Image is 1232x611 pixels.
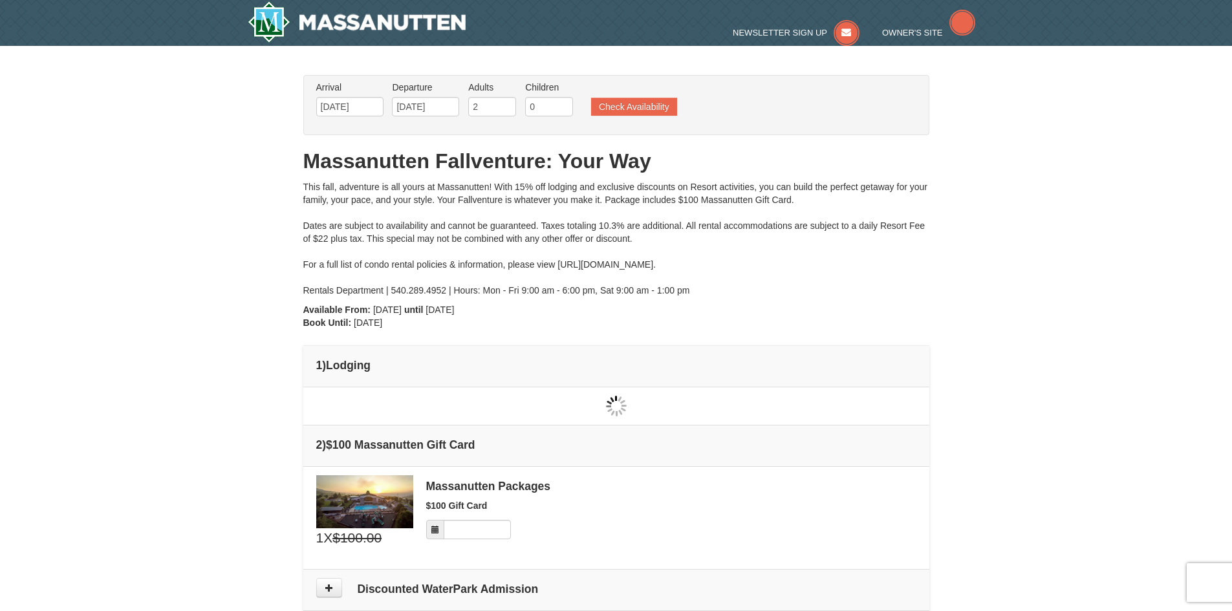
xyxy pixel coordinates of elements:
[591,98,677,116] button: Check Availability
[323,528,332,548] span: X
[404,305,424,315] strong: until
[322,438,326,451] span: )
[606,396,627,416] img: wait gif
[303,180,929,297] div: This fall, adventure is all yours at Massanutten! With 15% off lodging and exclusive discounts on...
[426,546,492,561] button: More Info
[303,317,352,328] strong: Book Until:
[426,500,488,511] span: $100 Gift Card
[525,81,573,94] label: Children
[426,305,454,315] span: [DATE]
[248,1,466,43] img: Massanutten Resort Logo
[303,148,929,174] h1: Massanutten Fallventure: Your Way
[316,475,413,528] img: 6619879-1.jpg
[316,81,384,94] label: Arrival
[248,1,466,43] a: Massanutten Resort
[373,305,402,315] span: [DATE]
[733,28,859,38] a: Newsletter Sign Up
[316,583,916,595] h4: Discounted WaterPark Admission
[882,28,975,38] a: Owner's Site
[490,499,549,513] button: Change
[316,359,916,372] h4: 1 Lodging
[303,305,371,315] strong: Available From:
[468,81,516,94] label: Adults
[316,438,916,451] h4: 2 $100 Massanutten Gift Card
[316,528,324,548] span: 1
[354,317,382,328] span: [DATE]
[332,528,382,548] span: $100.00
[426,480,916,493] div: Massanutten Packages
[733,28,827,38] span: Newsletter Sign Up
[882,28,943,38] span: Owner's Site
[322,359,326,372] span: )
[392,81,459,94] label: Departure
